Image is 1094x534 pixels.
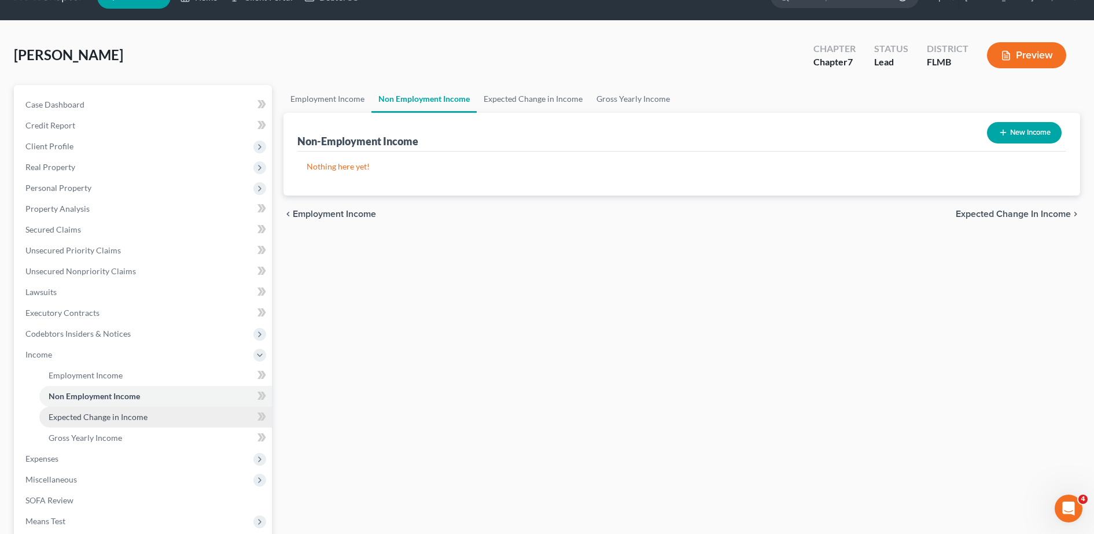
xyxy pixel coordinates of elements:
[1055,495,1082,522] iframe: Intercom live chat
[25,120,75,130] span: Credit Report
[16,240,272,261] a: Unsecured Priority Claims
[16,282,272,303] a: Lawsuits
[307,161,1057,172] p: Nothing here yet!
[49,370,123,380] span: Employment Income
[25,204,90,213] span: Property Analysis
[371,85,477,113] a: Non Employment Income
[813,56,856,69] div: Chapter
[25,266,136,276] span: Unsecured Nonpriority Claims
[874,56,908,69] div: Lead
[16,94,272,115] a: Case Dashboard
[16,219,272,240] a: Secured Claims
[39,428,272,448] a: Gross Yearly Income
[49,391,140,401] span: Non Employment Income
[25,474,77,484] span: Miscellaneous
[1071,209,1080,219] i: chevron_right
[25,349,52,359] span: Income
[283,209,293,219] i: chevron_left
[927,42,968,56] div: District
[39,407,272,428] a: Expected Change in Income
[297,134,418,148] div: Non-Employment Income
[25,516,65,526] span: Means Test
[25,100,84,109] span: Case Dashboard
[927,56,968,69] div: FLMB
[25,454,58,463] span: Expenses
[987,42,1066,68] button: Preview
[25,183,91,193] span: Personal Property
[874,42,908,56] div: Status
[956,209,1071,219] span: Expected Change in Income
[16,115,272,136] a: Credit Report
[283,209,376,219] button: chevron_left Employment Income
[49,433,122,443] span: Gross Yearly Income
[25,162,75,172] span: Real Property
[16,490,272,511] a: SOFA Review
[477,85,590,113] a: Expected Change in Income
[25,224,81,234] span: Secured Claims
[49,412,148,422] span: Expected Change in Income
[16,198,272,219] a: Property Analysis
[25,495,73,505] span: SOFA Review
[25,141,73,151] span: Client Profile
[25,329,131,338] span: Codebtors Insiders & Notices
[16,261,272,282] a: Unsecured Nonpriority Claims
[1078,495,1088,504] span: 4
[956,209,1080,219] button: Expected Change in Income chevron_right
[293,209,376,219] span: Employment Income
[25,287,57,297] span: Lawsuits
[39,386,272,407] a: Non Employment Income
[590,85,677,113] a: Gross Yearly Income
[14,46,123,63] span: [PERSON_NAME]
[283,85,371,113] a: Employment Income
[987,122,1062,143] button: New Income
[39,365,272,386] a: Employment Income
[25,245,121,255] span: Unsecured Priority Claims
[25,308,100,318] span: Executory Contracts
[16,303,272,323] a: Executory Contracts
[813,42,856,56] div: Chapter
[848,56,853,67] span: 7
